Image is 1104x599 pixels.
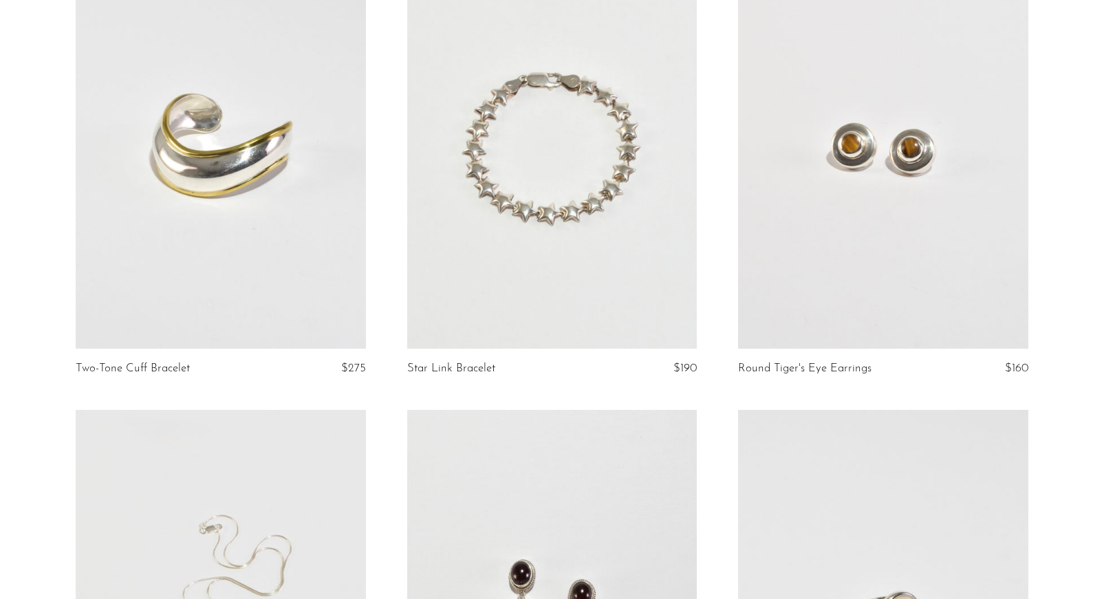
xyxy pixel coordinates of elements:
a: Round Tiger's Eye Earrings [738,362,872,375]
span: $190 [673,362,697,374]
span: $275 [341,362,366,374]
span: $160 [1005,362,1028,374]
a: Two-Tone Cuff Bracelet [76,362,190,375]
a: Star Link Bracelet [407,362,495,375]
